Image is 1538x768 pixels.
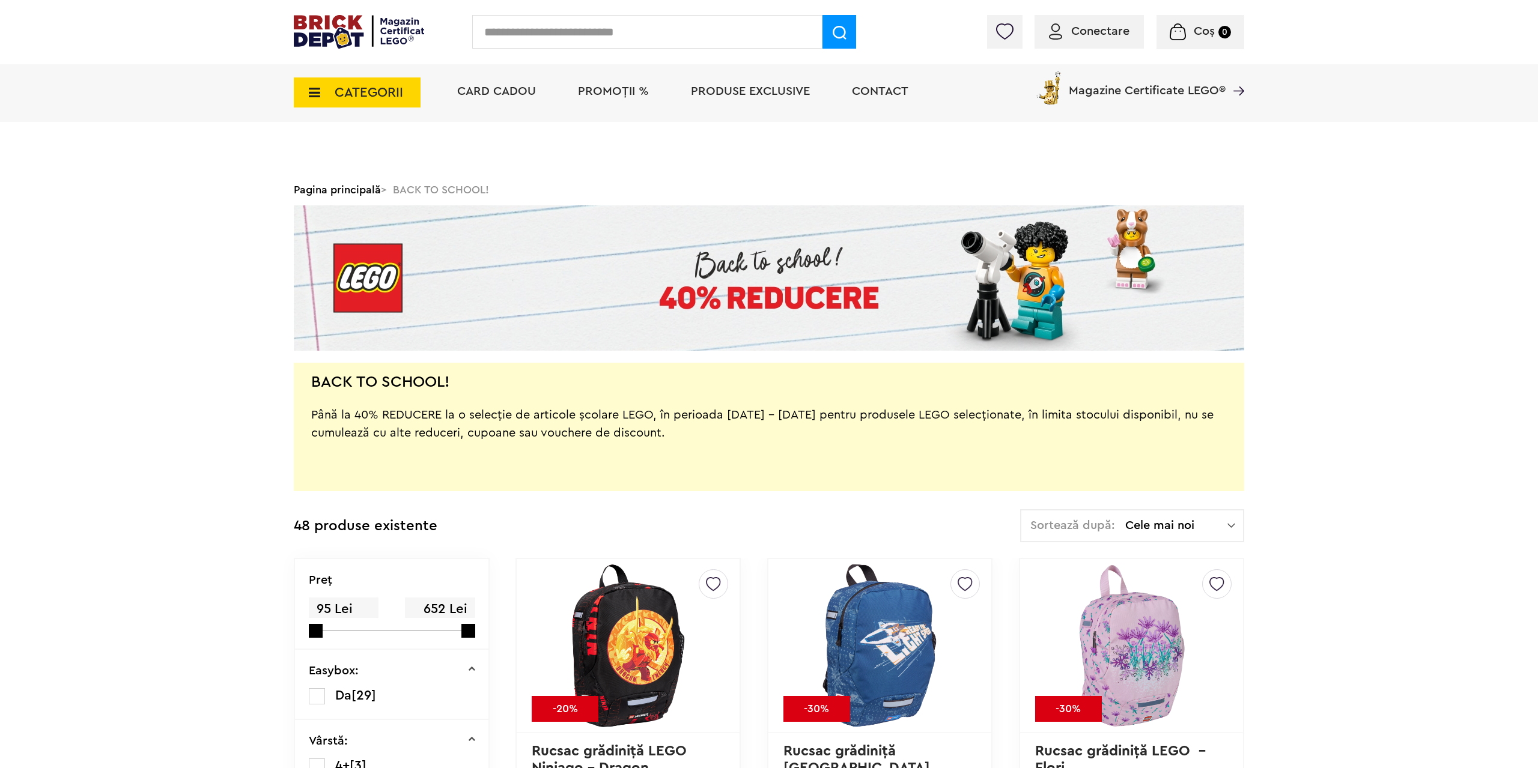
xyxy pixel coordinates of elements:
[1030,519,1115,531] span: Sortează după:
[1125,519,1227,531] span: Cele mai noi
[335,689,351,702] span: Da
[294,509,437,543] div: 48 produse existente
[294,205,1244,351] img: Landing page banner
[1071,25,1129,37] span: Conectare
[351,689,376,702] span: [29]
[1069,69,1226,97] span: Magazine Certificate LEGO®
[852,85,908,97] a: Contact
[1047,561,1215,730] img: Rucsac grădiniţă LEGO - Flori
[578,85,649,97] a: PROMOȚII %
[309,597,378,621] span: 95 Lei
[1226,69,1244,81] a: Magazine Certificate LEGO®
[783,696,850,722] div: -30%
[795,561,964,730] img: Rucsac grădiniţă LEGO CITY
[309,574,332,586] p: Preţ
[1218,26,1231,38] small: 0
[691,85,810,97] a: Produse exclusive
[1035,696,1102,722] div: -30%
[532,696,598,722] div: -20%
[311,388,1227,478] div: Până la 40% REDUCERE la o selecție de articole școlare LEGO, în perioada [DATE] - [DATE] pentru p...
[335,86,403,99] span: CATEGORII
[1194,25,1215,37] span: Coș
[294,184,381,195] a: Pagina principală
[405,597,475,621] span: 652 Lei
[1049,25,1129,37] a: Conectare
[309,735,348,747] p: Vârstă:
[544,561,713,730] img: Rucsac grădiniţă LEGO Ninjago - Dragon Energy
[294,174,1244,205] div: > BACK TO SCHOOL!
[457,85,536,97] a: Card Cadou
[311,376,449,388] h2: BACK TO SCHOOL!
[309,665,359,677] p: Easybox:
